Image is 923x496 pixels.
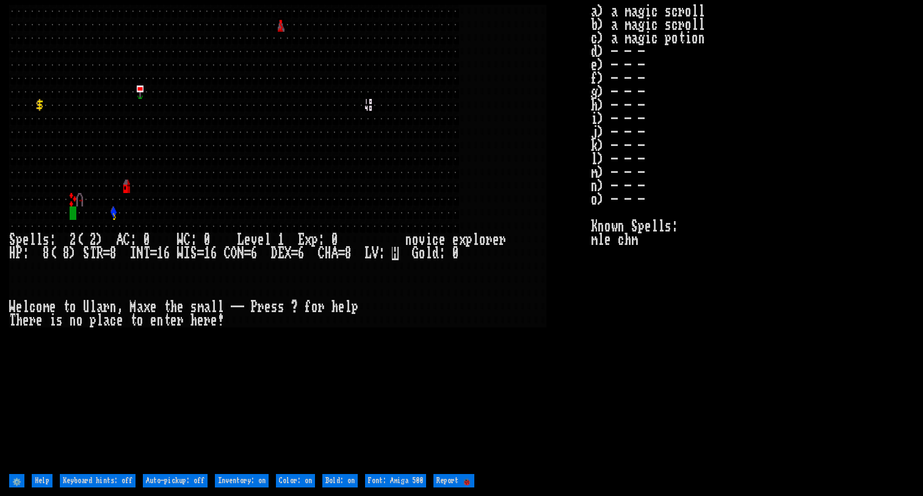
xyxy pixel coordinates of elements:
div: a [137,301,143,314]
div: : [318,233,325,247]
div: e [23,233,29,247]
div: s [271,301,278,314]
input: Inventory: on [215,474,269,487]
div: e [258,233,264,247]
div: l [36,233,43,247]
mark: H [392,247,399,260]
div: L [237,233,244,247]
div: o [76,314,83,327]
div: 1 [278,233,284,247]
div: s [190,301,197,314]
div: e [452,233,459,247]
div: N [137,247,143,260]
div: - [237,301,244,314]
div: U [83,301,90,314]
div: I [130,247,137,260]
div: X [284,247,291,260]
div: W [177,247,184,260]
div: : [439,247,446,260]
div: : [378,247,385,260]
div: = [338,247,345,260]
div: t [130,314,137,327]
div: p [16,233,23,247]
input: Font: Amiga 500 [365,474,426,487]
div: c [29,301,36,314]
input: Keyboard hints: off [60,474,136,487]
div: S [83,247,90,260]
div: t [164,301,170,314]
div: o [479,233,486,247]
div: r [29,314,36,327]
input: Bold: on [322,474,358,487]
div: d [432,247,439,260]
div: p [90,314,96,327]
div: 6 [298,247,305,260]
div: n [405,233,412,247]
div: c [110,314,117,327]
div: p [352,301,358,314]
div: l [425,247,432,260]
div: e [439,233,446,247]
div: V [372,247,378,260]
div: 2 [90,233,96,247]
div: e [150,301,157,314]
div: r [258,301,264,314]
div: 6 [211,247,217,260]
div: r [204,314,211,327]
input: ⚙️ [9,474,24,487]
div: = [150,247,157,260]
div: l [472,233,479,247]
div: W [9,301,16,314]
div: = [197,247,204,260]
div: l [90,301,96,314]
div: l [264,233,271,247]
div: H [325,247,331,260]
div: I [184,247,190,260]
div: 8 [110,247,117,260]
div: 1 [157,247,164,260]
div: a [204,301,211,314]
div: 8 [43,247,49,260]
div: e [170,314,177,327]
div: 6 [251,247,258,260]
div: t [164,314,170,327]
div: W [177,233,184,247]
div: ? [291,301,298,314]
div: e [264,301,271,314]
div: l [345,301,352,314]
div: o [412,233,419,247]
div: o [137,314,143,327]
div: h [190,314,197,327]
div: o [70,301,76,314]
div: x [305,233,311,247]
div: p [311,233,318,247]
div: E [298,233,305,247]
div: h [170,301,177,314]
div: l [96,314,103,327]
div: l [29,233,36,247]
div: 2 [70,233,76,247]
div: R [96,247,103,260]
div: : [23,247,29,260]
div: H [9,247,16,260]
div: e [493,233,499,247]
div: t [63,301,70,314]
div: i [425,233,432,247]
input: Auto-pickup: off [143,474,208,487]
div: C [123,233,130,247]
div: P [251,301,258,314]
div: M [130,301,137,314]
div: e [117,314,123,327]
div: : [49,233,56,247]
div: r [486,233,493,247]
div: D [271,247,278,260]
div: x [459,233,466,247]
div: S [190,247,197,260]
div: N [237,247,244,260]
div: s [43,233,49,247]
div: l [217,301,224,314]
div: l [23,301,29,314]
div: o [419,247,425,260]
div: n [70,314,76,327]
input: Help [32,474,52,487]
